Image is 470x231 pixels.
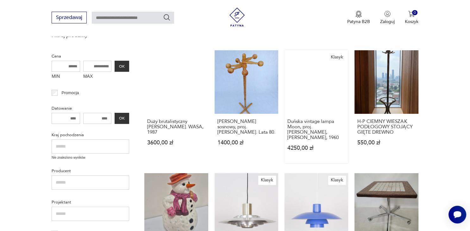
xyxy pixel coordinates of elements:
button: Sprzedawaj [52,12,87,23]
p: Promocja [62,89,79,96]
button: Szukaj [163,14,171,21]
p: Kraj pochodzenia [52,131,129,138]
a: Duży brutalistyczny fotel bujany. WASA, 1987Duży brutalistyczny [PERSON_NAME]. WASA, 19873600,00 zł [144,50,208,163]
p: Cena [52,53,129,60]
h3: Duńska vintage lampa Moon, proj. [PERSON_NAME], [PERSON_NAME], 1960 [287,119,345,140]
p: Zaloguj [380,19,395,25]
p: 1400,00 zł [217,140,275,145]
label: MAX [83,72,112,82]
iframe: Smartsupp widget button [448,206,466,223]
img: Ikona medalu [355,11,362,18]
img: Patyna - sklep z meblami i dekoracjami vintage [228,8,247,27]
button: Zaloguj [380,11,395,25]
label: MIN [52,72,80,82]
img: Ikona koszyka [408,11,415,17]
a: Wieszak sosnowy, proj. Reiner Daumiller. Lata 80.[PERSON_NAME] sosnowy, proj. [PERSON_NAME]. Lata... [215,50,278,163]
a: Ikona medaluPatyna B2B [347,11,370,25]
a: H-P CIEMNY WIESZAK PODŁOGOWY STOJĄCY GIĘTE DREWNOH-P CIEMNY WIESZAK PODŁOGOWY STOJĄCY GIĘTE DREWN... [354,50,418,163]
h3: Duży brutalistyczny [PERSON_NAME]. WASA, 1987 [147,119,205,135]
p: Nie znaleziono wyników [52,155,129,160]
p: Projektant [52,199,129,206]
p: Datowanie [52,105,129,112]
p: Koszyk [405,19,418,25]
button: Patyna B2B [347,11,370,25]
a: KlasykDuńska vintage lampa Moon, proj. Verner Panton, Louis Poulsen, 1960Duńska vintage lampa Moo... [285,50,348,163]
button: 0Koszyk [405,11,418,25]
button: OK [115,113,129,124]
p: 3600,00 zł [147,140,205,145]
h3: H-P CIEMNY WIESZAK PODŁOGOWY STOJĄCY GIĘTE DREWNO [357,119,415,135]
p: 4250,00 zł [287,145,345,151]
button: OK [115,61,129,72]
p: 550,00 zł [357,140,415,145]
div: 0 [412,10,417,15]
img: Ikonka użytkownika [384,11,391,17]
a: Sprzedawaj [52,16,87,20]
h3: [PERSON_NAME] sosnowy, proj. [PERSON_NAME]. Lata 80. [217,119,275,135]
p: Patyna B2B [347,19,370,25]
p: Producent [52,167,129,174]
